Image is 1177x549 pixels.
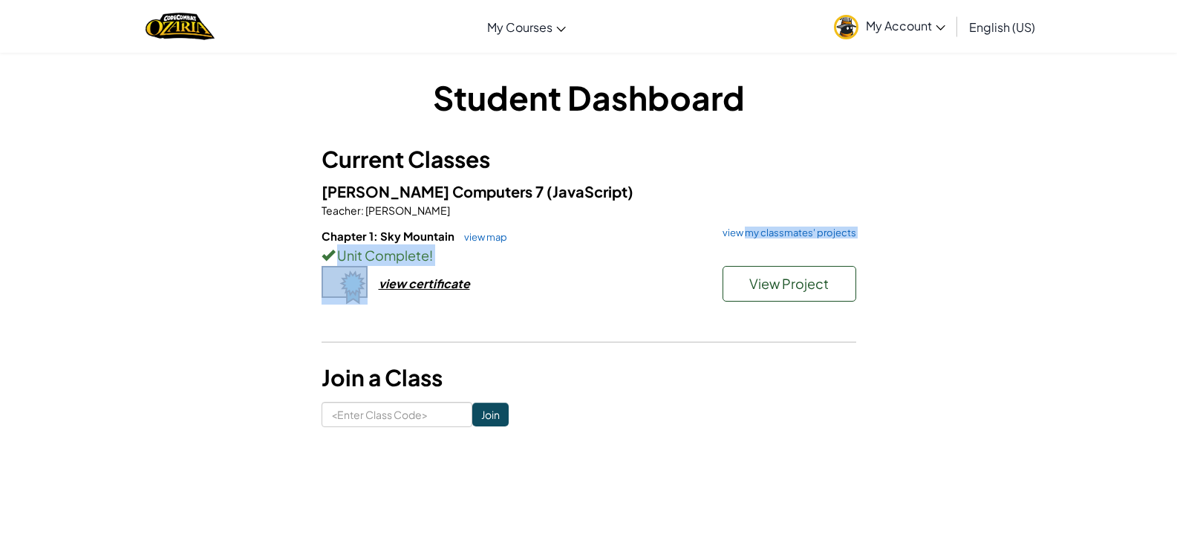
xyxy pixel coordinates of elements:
a: view certificate [322,276,470,291]
h3: Current Classes [322,143,856,176]
input: <Enter Class Code> [322,402,472,427]
a: My Courses [480,7,573,47]
a: view map [457,231,507,243]
div: view certificate [379,276,470,291]
img: certificate-icon.png [322,266,368,305]
img: avatar [834,15,858,39]
span: Chapter 1: Sky Mountain [322,229,457,243]
span: [PERSON_NAME] [364,204,450,217]
span: Teacher [322,204,361,217]
span: English (US) [969,19,1035,35]
span: My Courses [487,19,552,35]
span: [PERSON_NAME] Computers 7 [322,182,547,201]
span: : [361,204,364,217]
span: ! [429,247,433,264]
a: Ozaria by CodeCombat logo [146,11,215,42]
img: Home [146,11,215,42]
h3: Join a Class [322,361,856,394]
a: My Account [826,3,953,50]
h1: Student Dashboard [322,74,856,120]
span: Unit Complete [335,247,429,264]
button: View Project [723,266,856,302]
input: Join [472,403,509,426]
span: View Project [749,275,829,292]
a: English (US) [962,7,1043,47]
span: My Account [866,18,945,33]
span: (JavaScript) [547,182,633,201]
a: view my classmates' projects [715,228,856,238]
